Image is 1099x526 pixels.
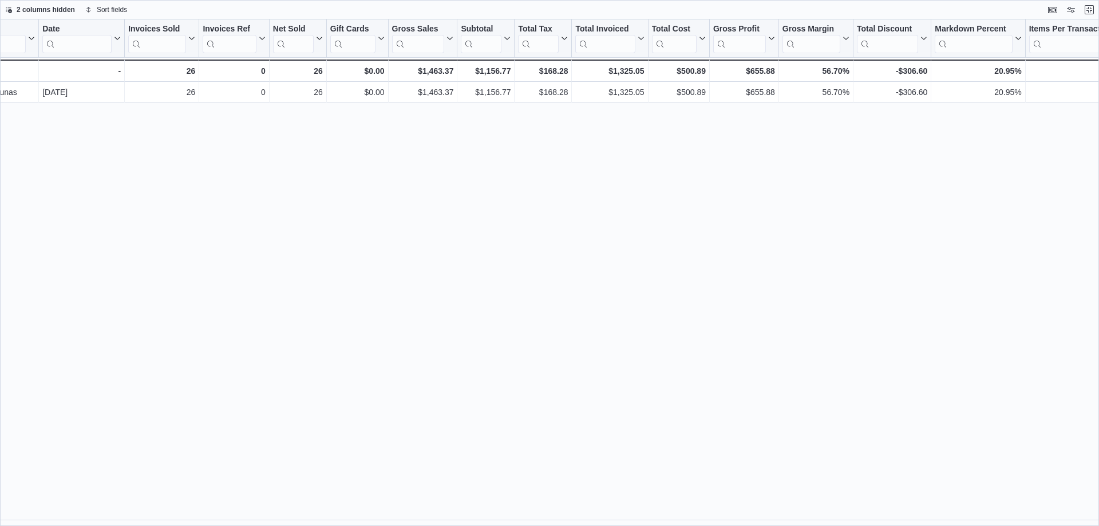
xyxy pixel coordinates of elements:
[128,64,195,78] div: 26
[81,3,132,17] button: Sort fields
[652,64,706,78] div: $500.89
[203,64,265,78] div: 0
[461,64,511,78] div: $1,156.77
[1046,3,1060,17] button: Keyboard shortcuts
[1,3,80,17] button: 2 columns hidden
[935,64,1021,78] div: 20.95%
[857,64,927,78] div: -$306.60
[782,64,849,78] div: 56.70%
[273,64,323,78] div: 26
[97,5,127,14] span: Sort fields
[575,64,644,78] div: $1,325.05
[1082,3,1096,17] button: Exit fullscreen
[392,64,454,78] div: $1,463.37
[713,64,775,78] div: $655.88
[1064,3,1078,17] button: Display options
[42,64,121,78] div: -
[17,5,75,14] span: 2 columns hidden
[518,64,568,78] div: $168.28
[330,64,385,78] div: $0.00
